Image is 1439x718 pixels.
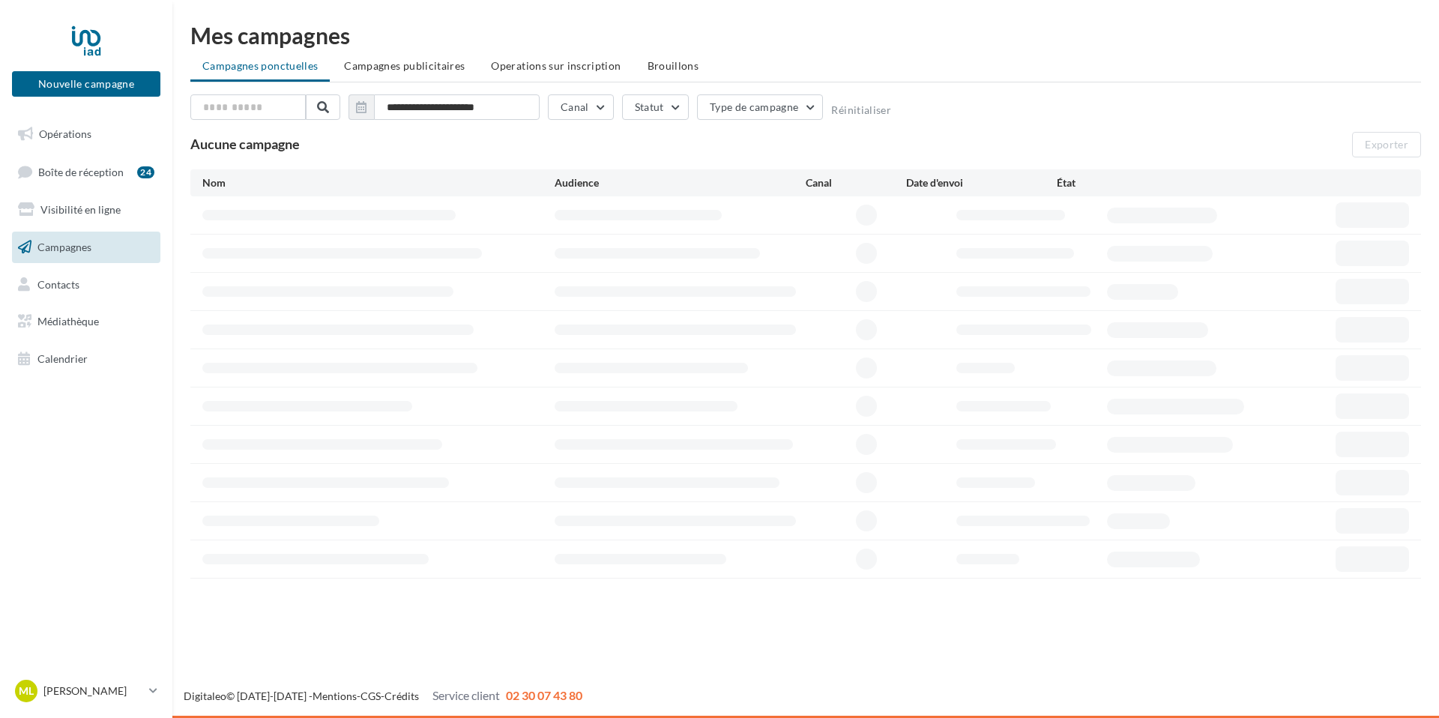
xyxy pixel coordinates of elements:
span: Service client [432,688,500,702]
button: Canal [548,94,614,120]
a: CGS [360,690,381,702]
span: Brouillons [648,59,699,72]
span: © [DATE]-[DATE] - - - [184,690,582,702]
span: Campagnes publicitaires [344,59,465,72]
button: Nouvelle campagne [12,71,160,97]
a: Visibilité en ligne [9,194,163,226]
button: Statut [622,94,689,120]
div: Audience [555,175,806,190]
span: Operations sur inscription [491,59,621,72]
button: Réinitialiser [831,104,891,116]
div: État [1057,175,1207,190]
span: ML [19,684,34,699]
a: Crédits [384,690,419,702]
a: Mentions [313,690,357,702]
a: Calendrier [9,343,163,375]
span: Boîte de réception [38,165,124,178]
span: Visibilité en ligne [40,203,121,216]
div: 24 [137,166,154,178]
button: Type de campagne [697,94,824,120]
a: Campagnes [9,232,163,263]
div: Mes campagnes [190,24,1421,46]
button: Exporter [1352,132,1421,157]
span: Médiathèque [37,315,99,328]
span: Aucune campagne [190,136,300,152]
div: Date d'envoi [906,175,1057,190]
a: ML [PERSON_NAME] [12,677,160,705]
span: Opérations [39,127,91,140]
a: Opérations [9,118,163,150]
a: Médiathèque [9,306,163,337]
span: 02 30 07 43 80 [506,688,582,702]
a: Digitaleo [184,690,226,702]
span: Contacts [37,277,79,290]
div: Canal [806,175,906,190]
p: [PERSON_NAME] [43,684,143,699]
span: Campagnes [37,241,91,253]
a: Boîte de réception24 [9,156,163,188]
span: Calendrier [37,352,88,365]
a: Contacts [9,269,163,301]
div: Nom [202,175,555,190]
